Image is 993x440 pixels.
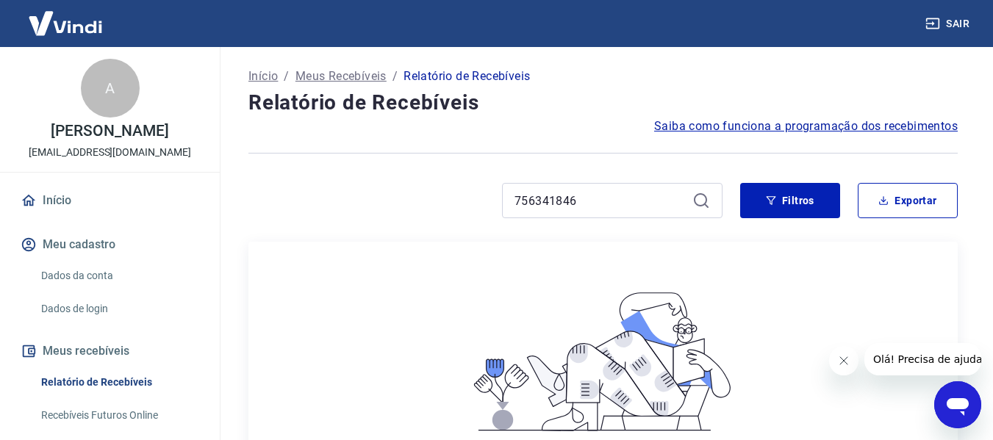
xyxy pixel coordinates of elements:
input: Busque pelo número do pedido [515,190,687,212]
p: [EMAIL_ADDRESS][DOMAIN_NAME] [29,145,191,160]
iframe: Fechar mensagem [829,346,858,375]
a: Relatório de Recebíveis [35,367,202,397]
iframe: Mensagem da empresa [864,343,981,375]
button: Exportar [858,183,958,218]
a: Saiba como funciona a programação dos recebimentos [654,118,958,135]
button: Meu cadastro [18,228,202,261]
span: Olá! Precisa de ajuda? [9,10,123,22]
a: Recebíveis Futuros Online [35,400,202,430]
div: A [81,59,140,118]
p: / [284,68,289,85]
p: / [392,68,398,85]
a: Dados da conta [35,261,202,291]
button: Filtros [740,183,840,218]
a: Início [18,184,202,217]
p: Relatório de Recebíveis [404,68,530,85]
button: Sair [922,10,975,37]
a: Meus Recebíveis [295,68,387,85]
p: [PERSON_NAME] [51,123,168,139]
iframe: Botão para abrir a janela de mensagens [934,381,981,428]
img: Vindi [18,1,113,46]
h4: Relatório de Recebíveis [248,88,958,118]
button: Meus recebíveis [18,335,202,367]
a: Início [248,68,278,85]
a: Dados de login [35,294,202,324]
